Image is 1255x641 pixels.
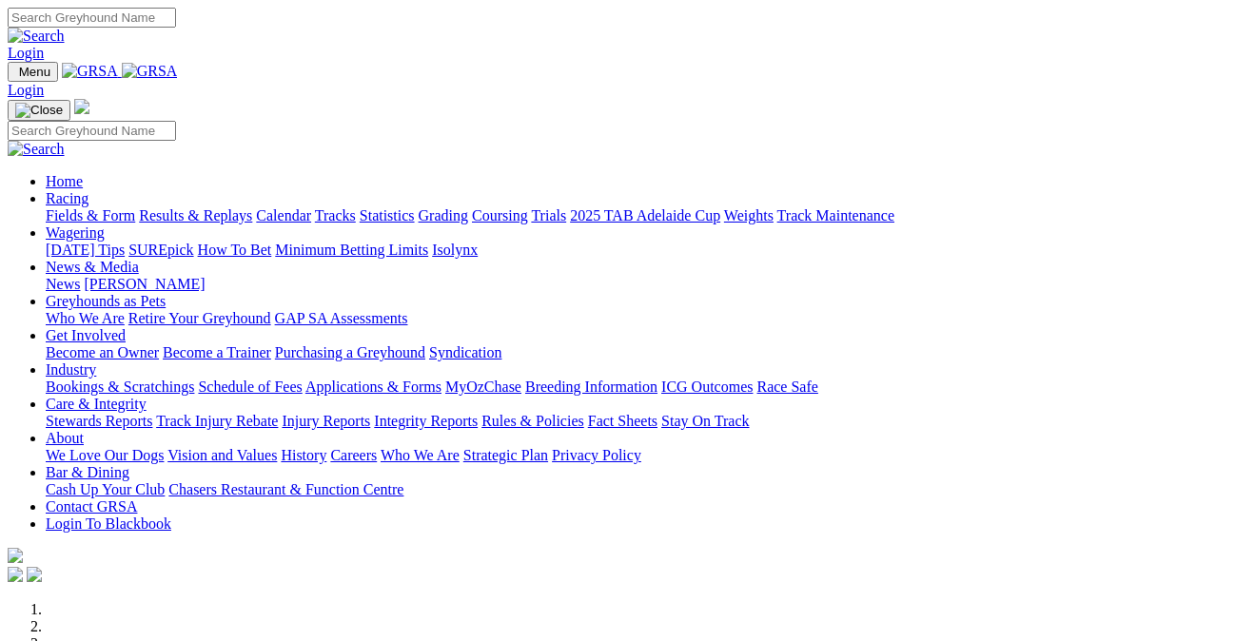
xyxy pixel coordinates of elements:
[8,548,23,563] img: logo-grsa-white.png
[8,8,176,28] input: Search
[661,379,753,395] a: ICG Outcomes
[525,379,657,395] a: Breeding Information
[429,344,501,360] a: Syndication
[570,207,720,223] a: 2025 TAB Adelaide Cup
[481,413,584,429] a: Rules & Policies
[360,207,415,223] a: Statistics
[46,515,171,532] a: Login To Blackbook
[588,413,657,429] a: Fact Sheets
[419,207,468,223] a: Grading
[46,310,125,326] a: Who We Are
[122,63,178,80] img: GRSA
[46,344,159,360] a: Become an Owner
[46,310,1247,327] div: Greyhounds as Pets
[381,447,460,463] a: Who We Are
[8,100,70,121] button: Toggle navigation
[552,447,641,463] a: Privacy Policy
[46,447,1247,464] div: About
[282,413,370,429] a: Injury Reports
[46,242,1247,259] div: Wagering
[163,344,271,360] a: Become a Trainer
[128,242,193,258] a: SUREpick
[445,379,521,395] a: MyOzChase
[46,379,194,395] a: Bookings & Scratchings
[46,173,83,189] a: Home
[275,310,408,326] a: GAP SA Assessments
[46,481,1247,498] div: Bar & Dining
[8,28,65,45] img: Search
[305,379,441,395] a: Applications & Forms
[8,82,44,98] a: Login
[472,207,528,223] a: Coursing
[46,396,147,412] a: Care & Integrity
[46,207,135,223] a: Fields & Form
[756,379,817,395] a: Race Safe
[156,413,278,429] a: Track Injury Rebate
[128,310,271,326] a: Retire Your Greyhound
[8,45,44,61] a: Login
[74,99,89,114] img: logo-grsa-white.png
[46,447,164,463] a: We Love Our Dogs
[315,207,356,223] a: Tracks
[27,567,42,582] img: twitter.svg
[374,413,478,429] a: Integrity Reports
[46,361,96,378] a: Industry
[46,344,1247,361] div: Get Involved
[661,413,749,429] a: Stay On Track
[281,447,326,463] a: History
[724,207,774,223] a: Weights
[275,344,425,360] a: Purchasing a Greyhound
[8,62,58,82] button: Toggle navigation
[256,207,311,223] a: Calendar
[15,103,63,118] img: Close
[198,242,272,258] a: How To Bet
[46,293,166,309] a: Greyhounds as Pets
[46,207,1247,224] div: Racing
[46,481,165,497] a: Cash Up Your Club
[46,259,139,275] a: News & Media
[84,276,205,292] a: [PERSON_NAME]
[46,224,105,241] a: Wagering
[168,481,403,497] a: Chasers Restaurant & Function Centre
[46,464,129,480] a: Bar & Dining
[19,65,50,79] span: Menu
[46,379,1247,396] div: Industry
[330,447,377,463] a: Careers
[46,242,125,258] a: [DATE] Tips
[198,379,302,395] a: Schedule of Fees
[8,141,65,158] img: Search
[46,413,152,429] a: Stewards Reports
[46,430,84,446] a: About
[275,242,428,258] a: Minimum Betting Limits
[46,190,88,206] a: Racing
[46,276,1247,293] div: News & Media
[167,447,277,463] a: Vision and Values
[777,207,894,223] a: Track Maintenance
[8,121,176,141] input: Search
[46,276,80,292] a: News
[531,207,566,223] a: Trials
[46,413,1247,430] div: Care & Integrity
[46,327,126,343] a: Get Involved
[46,498,137,515] a: Contact GRSA
[432,242,478,258] a: Isolynx
[463,447,548,463] a: Strategic Plan
[62,63,118,80] img: GRSA
[8,567,23,582] img: facebook.svg
[139,207,252,223] a: Results & Replays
